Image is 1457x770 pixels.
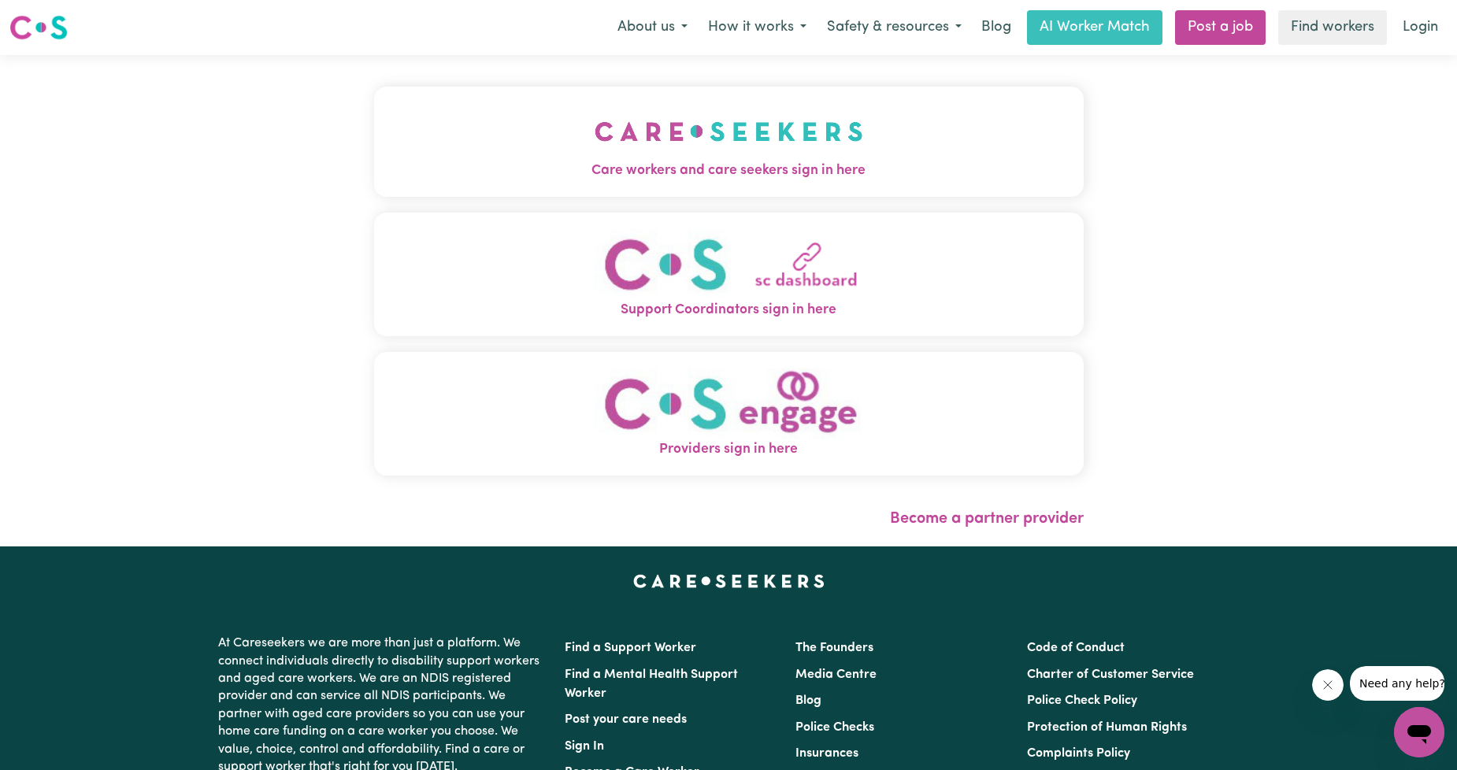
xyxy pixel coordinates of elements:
[374,352,1084,476] button: Providers sign in here
[374,87,1084,197] button: Care workers and care seekers sign in here
[9,9,68,46] a: Careseekers logo
[374,439,1084,460] span: Providers sign in here
[817,11,972,44] button: Safety & resources
[795,747,858,760] a: Insurances
[1312,669,1344,701] iframe: Close message
[1393,10,1448,45] a: Login
[1027,694,1137,707] a: Police Check Policy
[607,11,698,44] button: About us
[795,721,874,734] a: Police Checks
[890,511,1084,527] a: Become a partner provider
[972,10,1021,45] a: Blog
[795,642,873,654] a: The Founders
[9,11,95,24] span: Need any help?
[1027,747,1130,760] a: Complaints Policy
[1175,10,1266,45] a: Post a job
[1278,10,1387,45] a: Find workers
[698,11,817,44] button: How it works
[795,694,821,707] a: Blog
[795,668,877,681] a: Media Centre
[1027,642,1125,654] a: Code of Conduct
[1027,668,1194,681] a: Charter of Customer Service
[1027,10,1162,45] a: AI Worker Match
[565,713,687,726] a: Post your care needs
[374,300,1084,320] span: Support Coordinators sign in here
[565,740,604,753] a: Sign In
[565,668,738,700] a: Find a Mental Health Support Worker
[9,13,68,42] img: Careseekers logo
[1350,666,1444,701] iframe: Message from company
[565,642,696,654] a: Find a Support Worker
[374,161,1084,181] span: Care workers and care seekers sign in here
[374,213,1084,336] button: Support Coordinators sign in here
[633,575,825,587] a: Careseekers home page
[1027,721,1187,734] a: Protection of Human Rights
[1394,707,1444,757] iframe: Button to launch messaging window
